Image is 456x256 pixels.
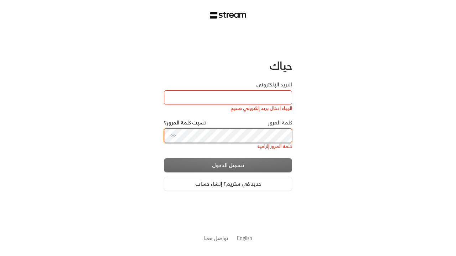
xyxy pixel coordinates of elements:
[164,119,206,126] a: نسيت كلمة المرور؟
[237,231,252,245] a: English
[268,119,292,126] label: كلمة المرور
[256,81,292,88] label: البريد الإلكتروني
[269,56,292,75] span: حياك
[164,143,292,150] div: كلمة المرور إلزامية
[204,234,228,242] button: تواصل معنا
[164,105,292,112] div: الرجاء ادخال بريد إلكتروني صحيح
[167,130,179,141] button: toggle password visibility
[210,12,247,19] img: Stream Logo
[204,234,228,242] a: تواصل معنا
[164,177,292,191] a: جديد في ستريم؟ إنشاء حساب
